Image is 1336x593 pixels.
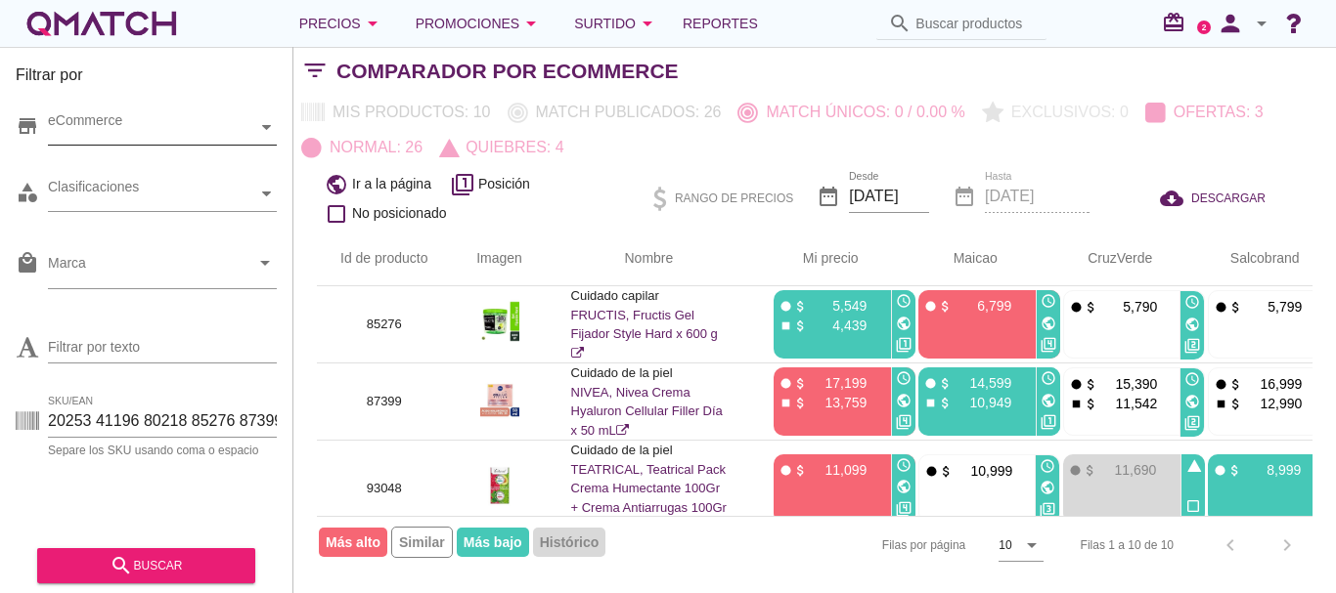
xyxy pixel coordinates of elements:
input: Buscar productos [915,8,1035,39]
i: public [325,173,348,196]
i: attach_money [1084,397,1098,411]
p: 14,599 [953,373,1011,393]
div: Filas por página [687,517,1044,573]
button: DESCARGAR [1144,181,1281,216]
i: fiber_manual_record [1068,463,1083,478]
i: stop [779,318,793,333]
a: FRUCTIS, Fructis Gel Fijador Style Hard x 600 g [571,308,718,360]
p: Ofertas: 3 [1166,101,1264,124]
i: fiber_manual_record [779,463,793,478]
i: stop [1069,397,1084,411]
th: Id de producto: Not sorted. [317,232,452,286]
i: public [896,316,912,331]
i: fiber_manual_record [1214,377,1228,392]
p: 16,999 [1243,374,1302,394]
p: 10,999 [954,461,1012,481]
span: Posición [478,174,530,194]
p: 87399 [340,392,428,411]
i: access_time [1041,293,1056,309]
i: check_box_outline_blank [325,202,348,226]
i: attach_money [793,376,808,391]
i: attach_money [1228,300,1243,315]
i: attach_money [793,299,808,314]
p: 11,099 [808,460,867,480]
i: public [1184,317,1200,332]
i: attach_money [1228,397,1243,411]
p: 4,439 [808,316,867,335]
i: attach_money [938,396,953,410]
i: fiber_manual_record [1213,463,1227,478]
i: fiber_manual_record [1069,377,1084,392]
i: attach_money [1227,463,1242,478]
button: Promociones [400,4,559,43]
i: category [16,181,39,204]
i: filter_2 [1184,338,1200,354]
i: local_mall [16,251,39,275]
a: TEATRICAL, Teatrical Pack Crema Humectante 100Gr + Crema Antiarrugas 100Gr [571,462,727,534]
p: 12,990 [1243,394,1302,413]
button: Ofertas: 3 [1137,95,1272,130]
span: Reportes [683,12,758,35]
span: Más bajo [457,528,529,557]
span: Histórico [533,528,606,557]
button: Surtido [558,4,675,43]
i: attach_money [938,299,953,314]
div: Filas 1 a 10 de 10 [1081,536,1174,554]
i: fiber_manual_record [1069,300,1084,315]
span: Más alto [319,528,387,557]
i: attach_money [793,318,808,333]
i: filter_1 [896,337,912,353]
i: arrow_drop_down [1020,533,1044,557]
i: store [16,114,39,138]
h3: Filtrar por [16,64,277,95]
i: arrow_drop_down [361,12,384,35]
img: 85276_275.jpg [480,297,519,346]
p: 11,690 [1097,460,1156,480]
th: Nombre: Not sorted. [548,232,751,286]
i: arrow_drop_down [1250,12,1273,35]
i: cloud_download [1160,187,1191,210]
span: DESCARGAR [1191,190,1266,207]
i: arrow_drop_down [636,12,659,35]
i: search [888,12,912,35]
button: Precios [284,4,400,43]
p: 5,799 [1243,297,1302,317]
img: 87399_275.jpg [480,374,519,423]
p: 10,949 [953,393,1011,412]
p: Cuidado capilar [571,286,728,306]
input: Desde [849,181,929,212]
a: NIVEA, Nivea Crema Hyaluron Cellular Filler Día x 50 mL [571,385,723,438]
i: attach_money [1084,300,1098,315]
i: access_time [896,457,912,473]
div: Separe los SKU usando coma o espacio [48,445,277,456]
i: access_time [1184,294,1200,310]
div: 10 [999,536,1011,554]
i: attach_money [939,464,954,479]
a: white-qmatch-logo [23,4,180,43]
i: arrow_drop_down [519,12,543,35]
p: 5,790 [1098,297,1157,317]
i: filter_2 [1184,415,1200,431]
p: Cuidado de la piel [571,441,728,460]
i: check_box_outline_blank [1185,498,1201,514]
p: 5,549 [808,296,867,316]
a: 2 [1197,21,1211,34]
i: filter_4 [1041,337,1056,353]
i: filter_list [293,70,336,71]
p: 15,390 [1098,374,1157,394]
i: date_range [817,185,840,208]
h2: Comparador por eCommerce [336,56,679,87]
p: Match únicos: 0 / 0.00 % [758,101,964,124]
p: 11,542 [1098,394,1157,413]
i: arrow_drop_down [253,251,277,275]
i: access_time [1184,371,1200,387]
i: search [110,554,133,577]
i: filter_1 [1041,414,1056,430]
i: attach_money [793,396,808,410]
button: Normal: 26 [293,130,431,165]
div: Promociones [416,12,544,35]
i: fiber_manual_record [923,376,938,391]
i: access_time [1040,458,1055,474]
i: stop [923,396,938,410]
i: filter_4 [896,501,912,517]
